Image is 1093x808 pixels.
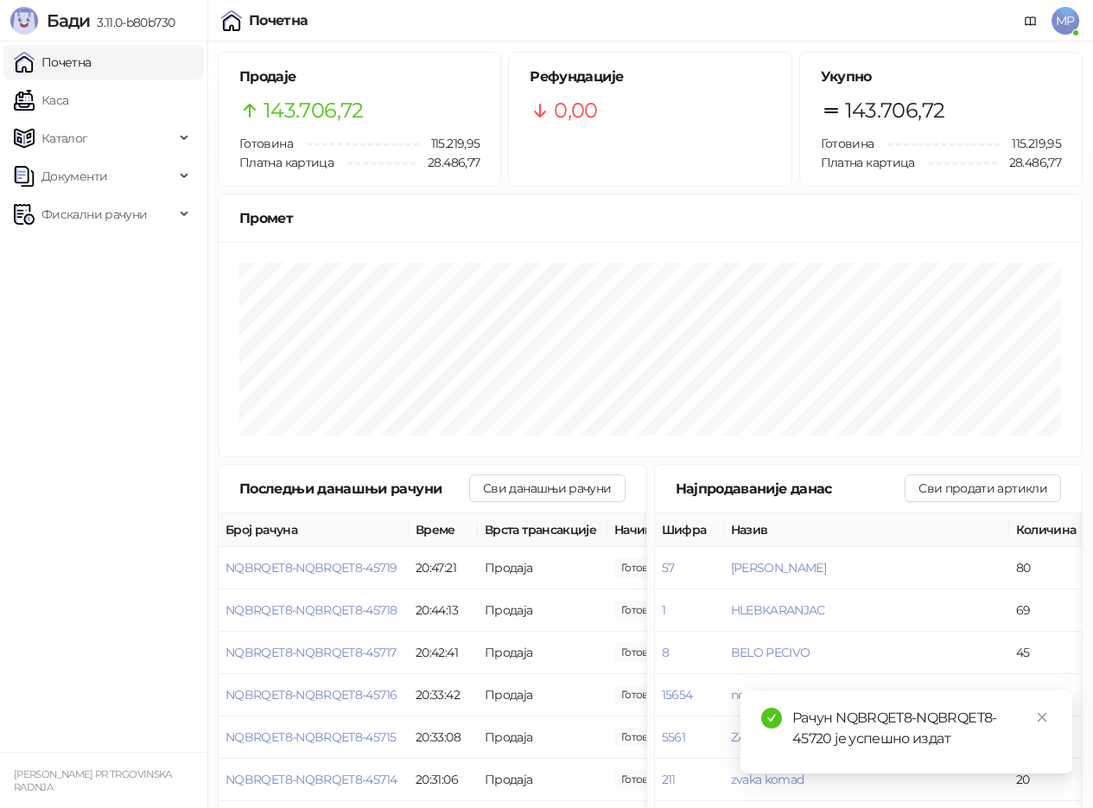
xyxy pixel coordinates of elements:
[14,83,68,118] a: Каса
[239,67,480,87] h5: Продаје
[614,728,673,747] span: 160,00
[731,645,810,660] button: BELO PECIVO
[731,602,825,618] button: HLEBKARANJAC
[1017,7,1045,35] a: Документација
[731,560,827,576] button: [PERSON_NAME]
[662,560,675,576] button: 57
[821,155,915,170] span: Платна картица
[249,14,308,28] div: Почетна
[226,560,397,576] button: NQBRQET8-NQBRQET8-45719
[47,10,90,31] span: Бади
[997,153,1061,172] span: 28.486,77
[1009,632,1087,674] td: 45
[1033,708,1052,727] a: Close
[226,645,396,660] button: NQBRQET8-NQBRQET8-45717
[662,602,665,618] button: 1
[478,632,607,674] td: Продаја
[478,513,607,547] th: Врста трансакције
[905,474,1061,502] button: Сви продати артикли
[416,153,480,172] span: 28.486,77
[264,94,364,127] span: 143.706,72
[409,716,478,759] td: 20:33:08
[409,547,478,589] td: 20:47:21
[1009,674,1087,716] td: 39
[409,513,478,547] th: Време
[41,197,147,232] span: Фискални рачуни
[478,589,607,632] td: Продаја
[662,772,676,787] button: 211
[1009,513,1087,547] th: Количина
[409,759,478,801] td: 20:31:06
[469,474,625,502] button: Сви данашњи рачуни
[226,772,397,787] button: NQBRQET8-NQBRQET8-45714
[845,94,945,127] span: 143.706,72
[41,121,88,156] span: Каталог
[821,67,1061,87] h5: Укупно
[614,685,673,704] span: 420,00
[607,513,780,547] th: Начини плаћања
[14,768,172,793] small: [PERSON_NAME] PR TRGOVINSKA RADNJA
[662,729,685,745] button: 5561
[1000,134,1061,153] span: 115.219,95
[761,708,782,728] span: check-circle
[731,729,830,745] button: ZAJECARSKO 0_5
[1036,711,1048,723] span: close
[239,155,334,170] span: Платна картица
[530,67,770,87] h5: Рефундације
[219,513,409,547] th: Број рачуна
[821,136,874,151] span: Готовина
[226,602,397,618] button: NQBRQET8-NQBRQET8-45718
[90,15,175,30] span: 3.11.0-b80b730
[478,547,607,589] td: Продаја
[1009,547,1087,589] td: 80
[662,687,693,703] button: 15654
[239,207,1061,229] div: Промет
[239,136,293,151] span: Готовина
[226,729,396,745] button: NQBRQET8-NQBRQET8-45715
[478,759,607,801] td: Продаја
[662,645,669,660] button: 8
[41,159,107,194] span: Документи
[1052,7,1079,35] span: MP
[239,478,469,499] div: Последњи данашњи рачуни
[614,643,673,662] span: 445,00
[554,94,597,127] span: 0,00
[614,558,673,577] span: 930,00
[478,716,607,759] td: Продаја
[731,687,773,703] button: nes 3in1
[724,513,1009,547] th: Назив
[655,513,724,547] th: Шифра
[409,589,478,632] td: 20:44:13
[792,708,1052,749] div: Рачун NQBRQET8-NQBRQET8-45720 је успешно издат
[226,687,397,703] button: NQBRQET8-NQBRQET8-45716
[731,772,804,787] button: zvaka komad
[478,674,607,716] td: Продаја
[10,7,38,35] img: Logo
[614,770,673,789] span: 770,00
[1009,589,1087,632] td: 69
[14,45,92,80] a: Почетна
[409,674,478,716] td: 20:33:42
[676,478,906,499] div: Најпродаваније данас
[614,601,673,620] span: 605,00
[419,134,480,153] span: 115.219,95
[409,632,478,674] td: 20:42:41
